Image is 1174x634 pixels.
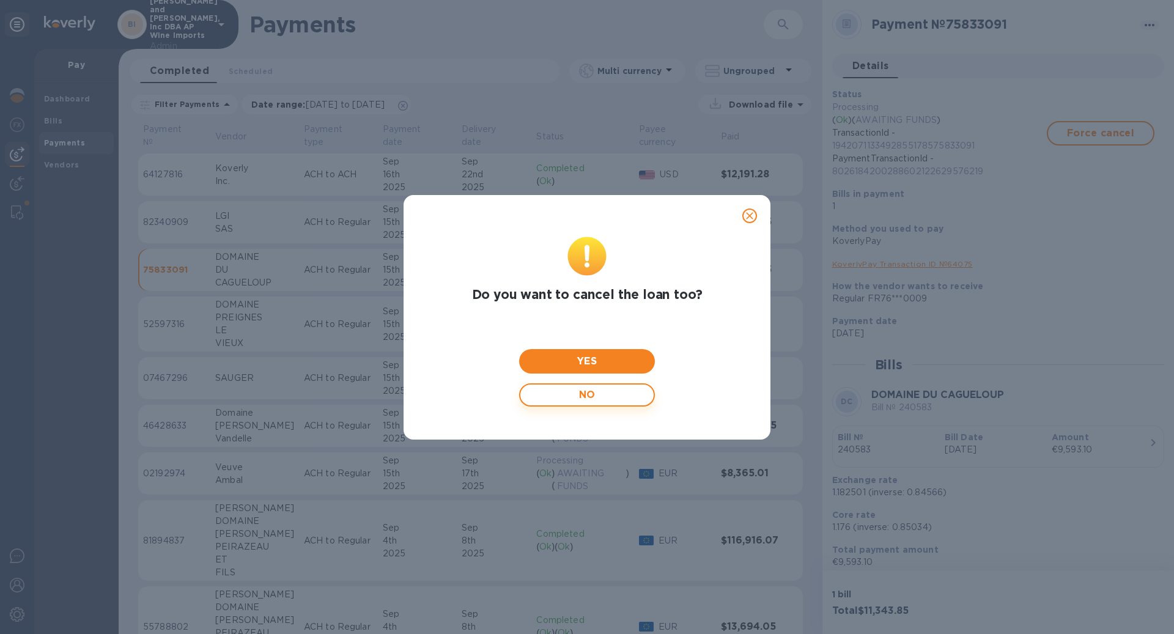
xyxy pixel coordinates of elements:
h2: Do you want to cancel the loan too? [415,287,759,302]
span: NO [530,383,644,407]
button: NO [519,383,655,407]
button: close [735,201,764,230]
button: YES [519,349,655,374]
span: YES [529,354,645,369]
